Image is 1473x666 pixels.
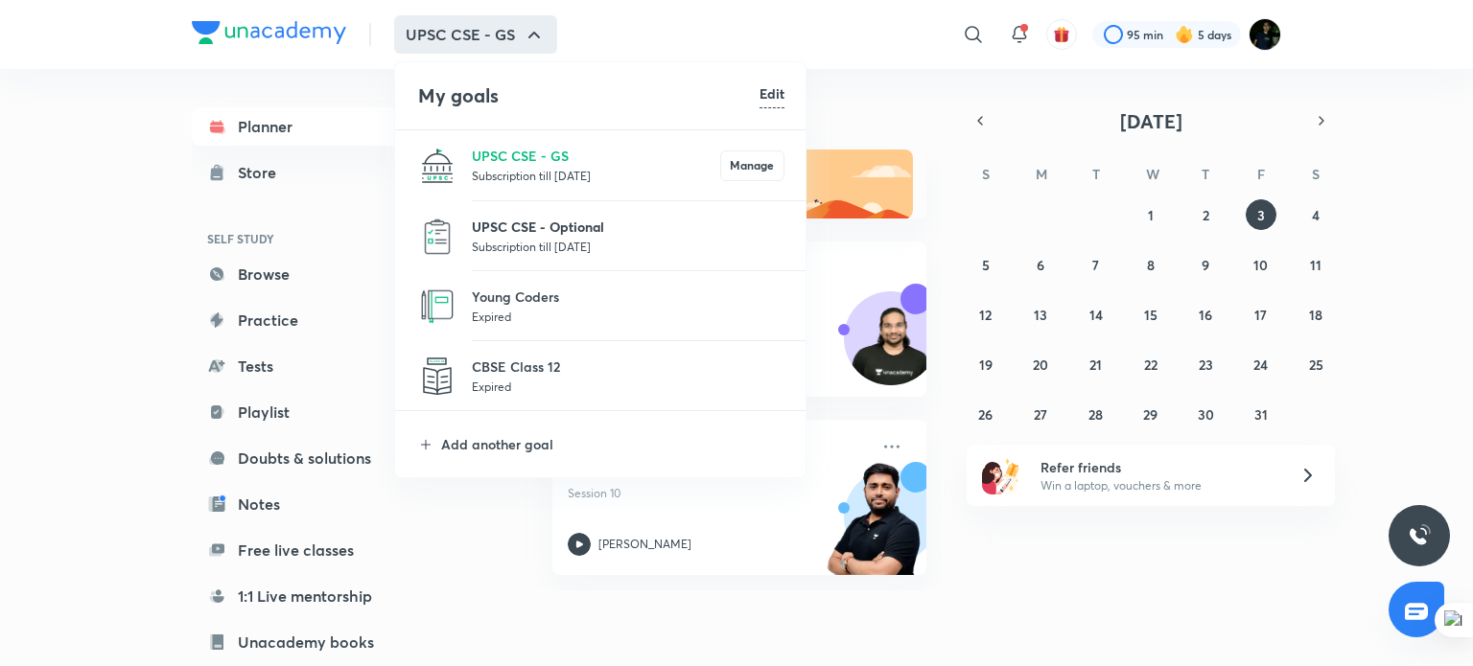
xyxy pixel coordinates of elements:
h4: My goals [418,81,760,110]
p: UPSC CSE - GS [472,146,720,166]
img: UPSC CSE - Optional [418,218,456,256]
p: Subscription till [DATE] [472,237,784,256]
p: Expired [472,307,784,326]
img: UPSC CSE - GS [418,147,456,185]
img: Young Coders [418,287,456,326]
p: CBSE Class 12 [472,356,784,377]
p: Young Coders [472,287,784,307]
p: Subscription till [DATE] [472,166,720,185]
h6: Edit [760,83,784,103]
img: CBSE Class 12 [418,357,456,396]
button: Manage [720,150,784,181]
p: UPSC CSE - Optional [472,217,784,237]
p: Expired [472,377,784,396]
p: Add another goal [441,434,784,454]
